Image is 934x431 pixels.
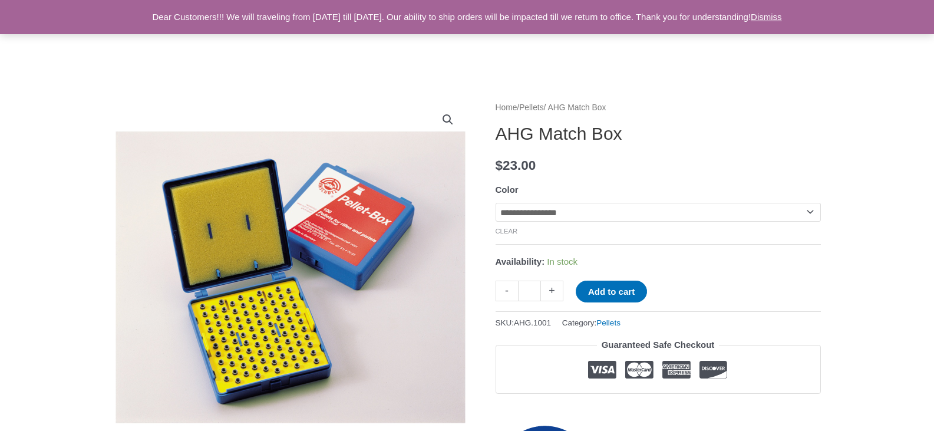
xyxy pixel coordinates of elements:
span: In stock [547,256,577,267]
a: View full-screen image gallery [437,109,458,130]
span: AHG.1001 [514,318,551,327]
a: + [541,281,563,301]
h1: AHG Match Box [496,123,821,144]
iframe: Customer reviews powered by Trustpilot [496,403,821,417]
input: Product quantity [518,281,541,301]
legend: Guaranteed Safe Checkout [597,337,720,353]
a: Dismiss [751,12,782,22]
nav: Breadcrumb [496,100,821,116]
bdi: 23.00 [496,158,536,173]
a: Home [496,103,517,112]
a: - [496,281,518,301]
span: $ [496,158,503,173]
button: Add to cart [576,281,647,302]
a: Clear options [496,228,518,235]
span: Category: [562,315,621,330]
a: Pellets [596,318,621,327]
span: Availability: [496,256,545,267]
span: SKU: [496,315,552,330]
label: Color [496,185,519,195]
a: Pellets [519,103,543,112]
